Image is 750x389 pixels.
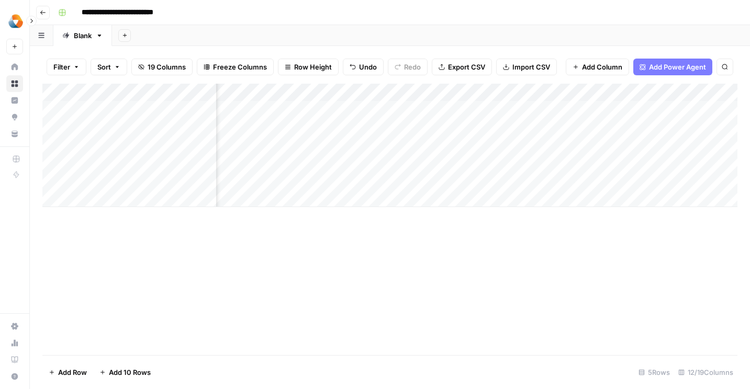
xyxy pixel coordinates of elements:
button: Sort [91,59,127,75]
span: Freeze Columns [213,62,267,72]
div: 12/19 Columns [674,364,737,381]
a: Learning Hub [6,351,23,368]
a: Browse [6,75,23,92]
span: Add Row [58,367,87,377]
a: Usage [6,335,23,351]
div: Blank [74,30,92,41]
span: Undo [359,62,377,72]
button: Row Height [278,59,339,75]
button: Add Power Agent [633,59,712,75]
button: Add 10 Rows [93,364,157,381]
a: Settings [6,318,23,335]
span: Filter [53,62,70,72]
span: Row Height [294,62,332,72]
span: Add Power Agent [649,62,706,72]
div: 5 Rows [634,364,674,381]
button: Import CSV [496,59,557,75]
a: Home [6,59,23,75]
button: Add Row [42,364,93,381]
button: Undo [343,59,384,75]
button: Add Column [566,59,629,75]
button: Redo [388,59,428,75]
span: Add Column [582,62,622,72]
button: Freeze Columns [197,59,274,75]
a: Opportunities [6,109,23,125]
span: Sort [97,62,111,72]
img: Milengo Logo [6,12,25,31]
a: Insights [6,92,23,109]
a: Blank [53,25,112,46]
span: Add 10 Rows [109,367,151,377]
span: Export CSV [448,62,485,72]
button: Workspace: Milengo [6,8,23,35]
a: Your Data [6,125,23,142]
span: Import CSV [512,62,550,72]
button: Export CSV [432,59,492,75]
span: 19 Columns [148,62,186,72]
button: Help + Support [6,368,23,385]
button: Filter [47,59,86,75]
button: 19 Columns [131,59,193,75]
span: Redo [404,62,421,72]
